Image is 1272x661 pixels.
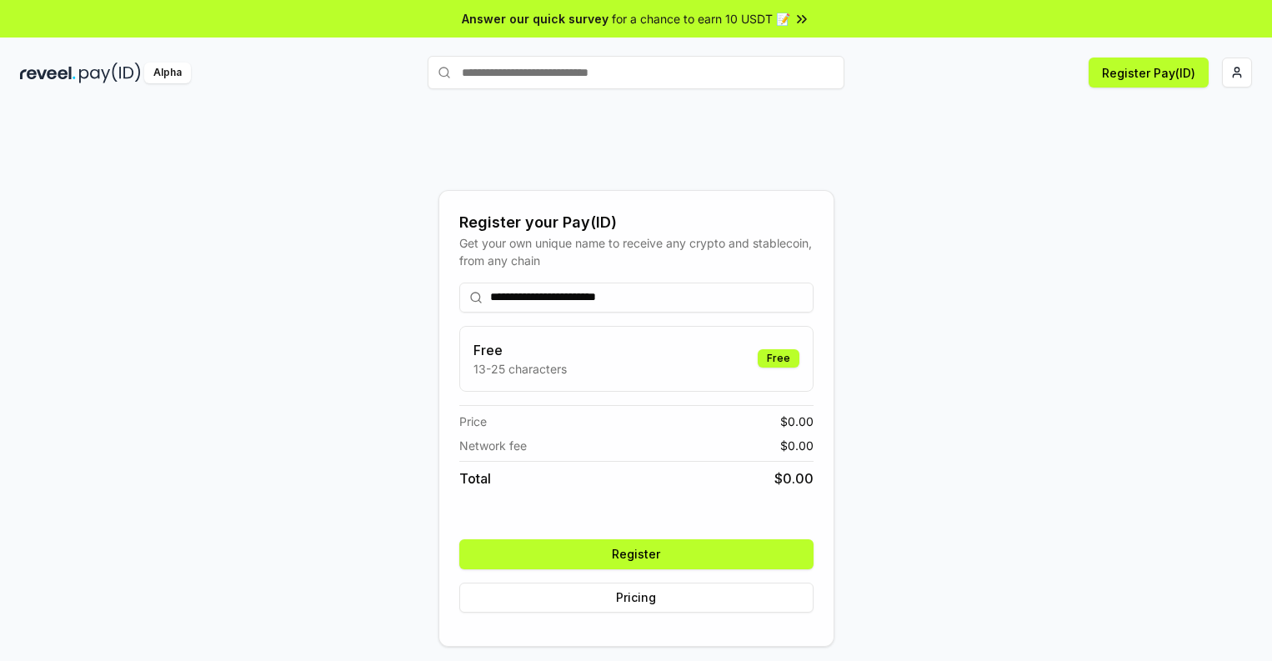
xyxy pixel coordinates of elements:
[473,360,567,378] p: 13-25 characters
[459,211,814,234] div: Register your Pay(ID)
[459,539,814,569] button: Register
[144,63,191,83] div: Alpha
[780,437,814,454] span: $ 0.00
[780,413,814,430] span: $ 0.00
[459,437,527,454] span: Network fee
[459,413,487,430] span: Price
[774,468,814,488] span: $ 0.00
[1089,58,1209,88] button: Register Pay(ID)
[20,63,76,83] img: reveel_dark
[79,63,141,83] img: pay_id
[459,468,491,488] span: Total
[758,349,799,368] div: Free
[462,10,608,28] span: Answer our quick survey
[473,340,567,360] h3: Free
[459,234,814,269] div: Get your own unique name to receive any crypto and stablecoin, from any chain
[612,10,790,28] span: for a chance to earn 10 USDT 📝
[459,583,814,613] button: Pricing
